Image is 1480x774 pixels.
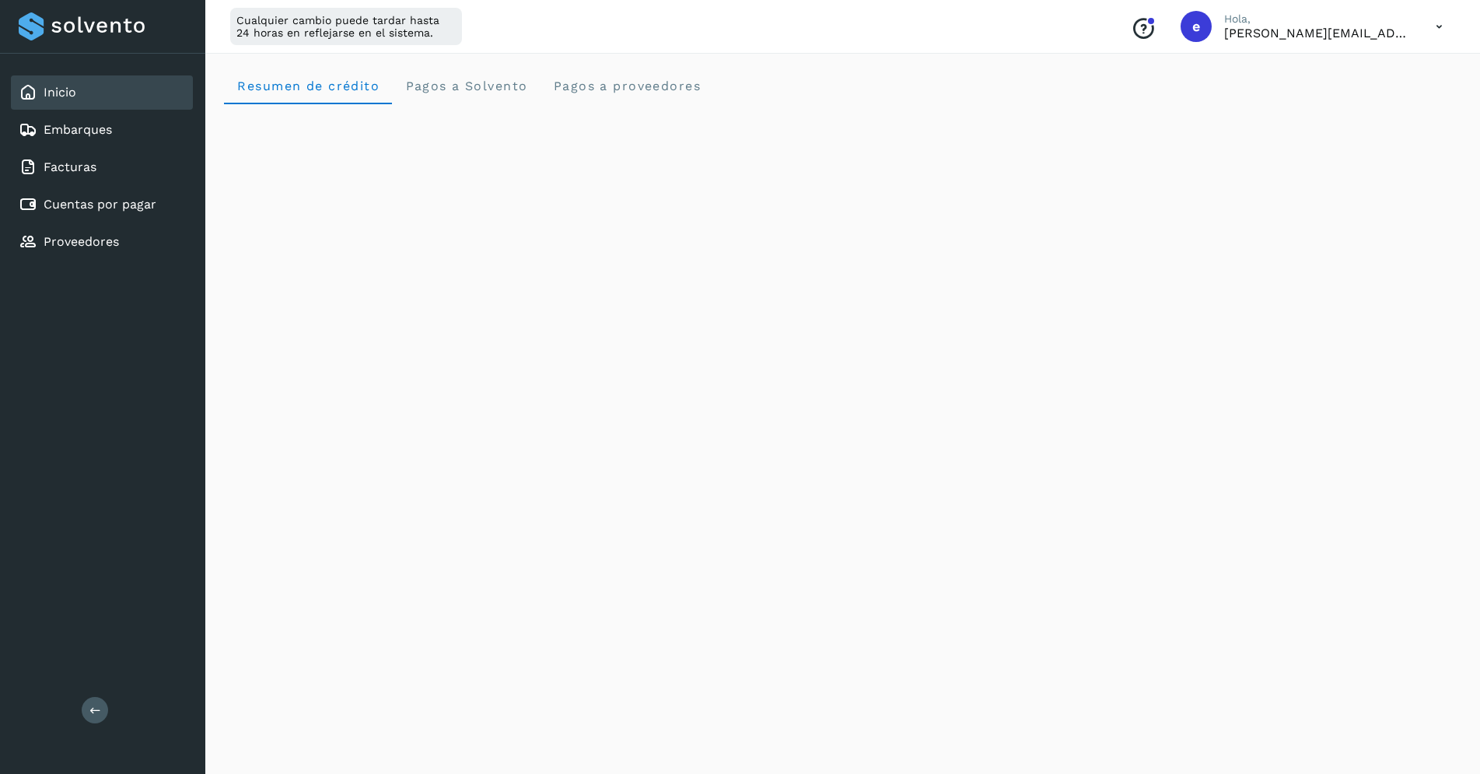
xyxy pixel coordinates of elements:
div: Cuentas por pagar [11,187,193,222]
span: Pagos a Solvento [404,79,527,93]
div: Embarques [11,113,193,147]
p: Hola, [1224,12,1411,26]
span: Resumen de crédito [236,79,380,93]
div: Facturas [11,150,193,184]
div: Proveedores [11,225,193,259]
a: Inicio [44,85,76,100]
a: Embarques [44,122,112,137]
a: Proveedores [44,234,119,249]
span: Pagos a proveedores [552,79,701,93]
a: Cuentas por pagar [44,197,156,212]
div: Inicio [11,75,193,110]
p: erick@emctransportes.com [1224,26,1411,40]
div: Cualquier cambio puede tardar hasta 24 horas en reflejarse en el sistema. [230,8,462,45]
a: Facturas [44,159,96,174]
